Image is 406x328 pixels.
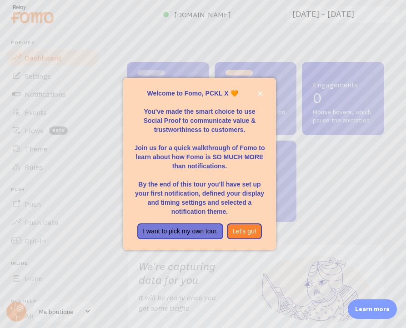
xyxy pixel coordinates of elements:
[134,134,265,171] p: Join us for a quick walkthrough of Fomo to learn about how Fomo is SO MUCH MORE than notifications.
[137,223,223,240] button: I want to pick my own tour.
[134,171,265,216] p: By the end of this tour you'll have set up your first notification, defined your display and timi...
[227,223,262,240] button: Let's go!
[256,89,265,98] button: close,
[348,299,397,319] div: Learn more
[355,305,390,313] p: Learn more
[123,78,276,251] div: Welcome to Fomo, PCKL X 🧡You&amp;#39;ve made the smart choice to use Social Proof to communicate ...
[134,89,265,98] p: Welcome to Fomo, PCKL X 🧡
[134,98,265,134] p: You've made the smart choice to use Social Proof to communicate value & trustworthiness to custom...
